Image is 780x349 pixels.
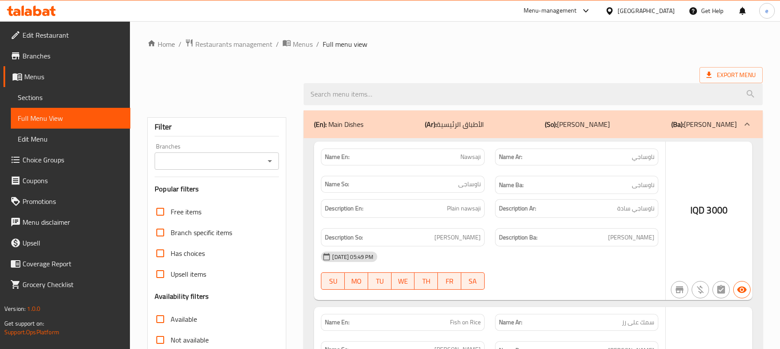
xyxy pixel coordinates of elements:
[321,272,345,290] button: SU
[325,275,341,288] span: SU
[23,175,123,186] span: Coupons
[671,281,688,298] button: Not branch specific item
[3,274,130,295] a: Grocery Checklist
[345,272,368,290] button: MO
[3,170,130,191] a: Coupons
[608,232,654,243] span: ناوساجی سادە
[3,212,130,233] a: Menu disclaimer
[3,45,130,66] a: Branches
[4,303,26,314] span: Version:
[450,318,481,327] span: Fish on Rice
[733,281,751,298] button: Available
[323,39,367,49] span: Full menu view
[368,272,392,290] button: TU
[458,180,481,189] span: ناوساجی
[632,152,654,162] span: ناوساجي
[276,39,279,49] li: /
[23,259,123,269] span: Coverage Report
[4,318,44,329] span: Get support on:
[4,326,59,338] a: Support.OpsPlatform
[418,275,434,288] span: TH
[765,6,768,16] span: e
[706,70,756,81] span: Export Menu
[23,30,123,40] span: Edit Restaurant
[171,227,232,238] span: Branch specific items
[155,184,279,194] h3: Popular filters
[447,203,481,214] span: Plain nawsaji
[325,203,363,214] strong: Description En:
[11,87,130,108] a: Sections
[712,281,730,298] button: Not has choices
[441,275,458,288] span: FR
[325,180,349,189] strong: Name So:
[348,275,365,288] span: MO
[425,118,437,131] b: (Ar):
[3,253,130,274] a: Coverage Report
[632,180,654,191] span: ناوساجی
[499,203,536,214] strong: Description Ar:
[325,152,350,162] strong: Name En:
[24,71,123,82] span: Menus
[18,92,123,103] span: Sections
[23,279,123,290] span: Grocery Checklist
[282,39,313,50] a: Menus
[178,39,181,49] li: /
[23,51,123,61] span: Branches
[171,207,201,217] span: Free items
[706,202,728,219] span: 3000
[155,291,209,301] h3: Availability filters
[414,272,438,290] button: TH
[325,318,350,327] strong: Name En:
[185,39,272,50] a: Restaurants management
[171,269,206,279] span: Upsell items
[171,314,197,324] span: Available
[23,155,123,165] span: Choice Groups
[395,275,411,288] span: WE
[699,67,763,83] span: Export Menu
[329,253,377,261] span: [DATE] 05:49 PM
[671,119,737,129] p: [PERSON_NAME]
[27,303,40,314] span: 1.0.0
[438,272,461,290] button: FR
[23,238,123,248] span: Upsell
[171,335,209,345] span: Not available
[545,119,610,129] p: [PERSON_NAME]
[3,233,130,253] a: Upsell
[11,129,130,149] a: Edit Menu
[325,232,363,243] strong: Description So:
[18,134,123,144] span: Edit Menu
[622,318,654,327] span: سمك على رز
[264,155,276,167] button: Open
[425,119,484,129] p: الأطباق الرئيسية
[23,196,123,207] span: Promotions
[617,203,654,214] span: ناوساجي سادة
[499,232,537,243] strong: Description Ba:
[293,39,313,49] span: Menus
[11,108,130,129] a: Full Menu View
[499,180,524,191] strong: Name Ba:
[3,25,130,45] a: Edit Restaurant
[147,39,763,50] nav: breadcrumb
[692,281,709,298] button: Purchased item
[316,39,319,49] li: /
[465,275,481,288] span: SA
[155,118,279,136] div: Filter
[499,318,522,327] strong: Name Ar:
[304,110,763,138] div: (En): Main Dishes(Ar):الأطباق الرئيسية(So):[PERSON_NAME](Ba):[PERSON_NAME]
[690,202,705,219] span: IQD
[23,217,123,227] span: Menu disclaimer
[461,272,485,290] button: SA
[18,113,123,123] span: Full Menu View
[195,39,272,49] span: Restaurants management
[499,152,522,162] strong: Name Ar:
[147,39,175,49] a: Home
[3,149,130,170] a: Choice Groups
[304,83,763,105] input: search
[618,6,675,16] div: [GEOGRAPHIC_DATA]
[372,275,388,288] span: TU
[314,118,327,131] b: (En):
[314,119,363,129] p: Main Dishes
[171,248,205,259] span: Has choices
[392,272,415,290] button: WE
[545,118,557,131] b: (So):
